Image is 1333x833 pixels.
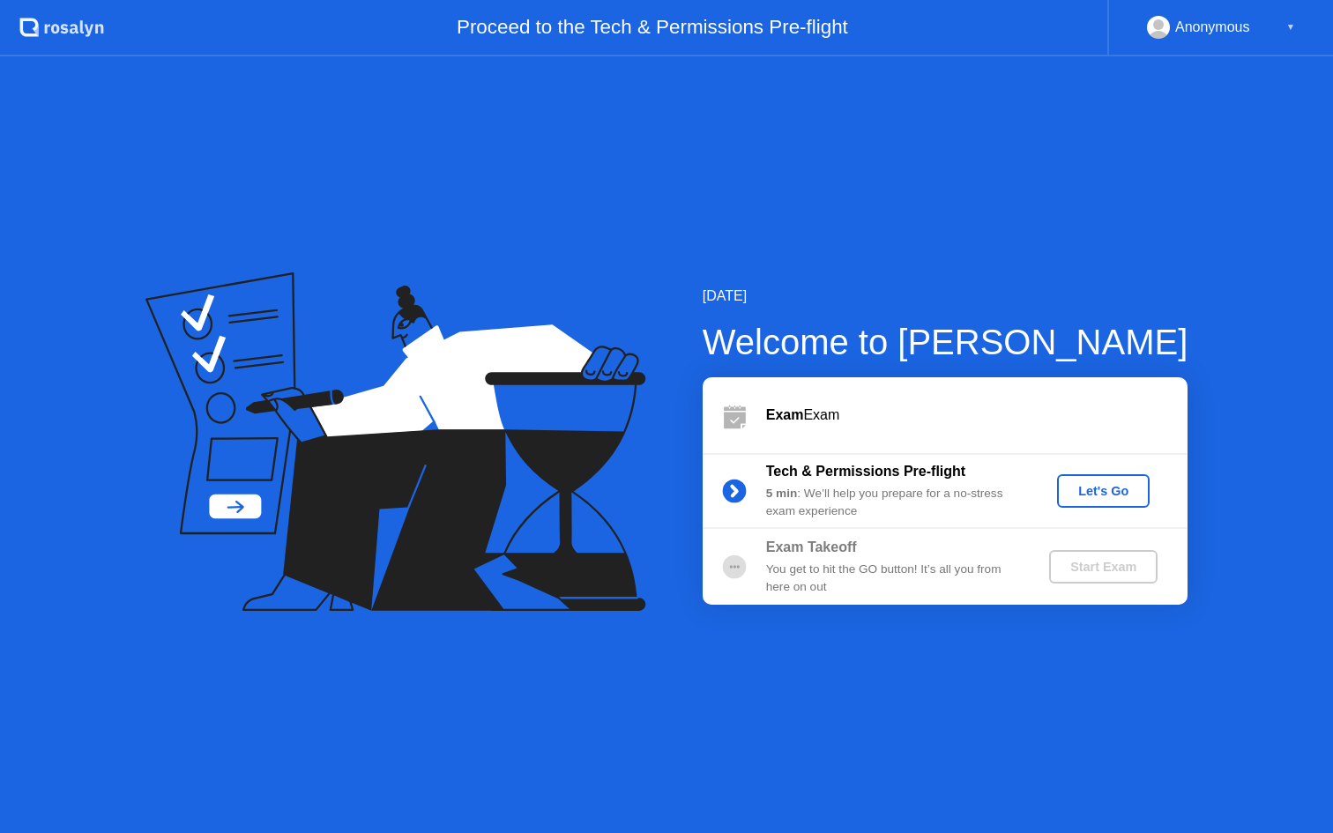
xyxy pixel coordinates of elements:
div: Let's Go [1064,484,1143,498]
b: Exam [766,407,804,422]
div: : We’ll help you prepare for a no-stress exam experience [766,485,1020,521]
b: 5 min [766,487,798,500]
b: Exam Takeoff [766,539,857,554]
b: Tech & Permissions Pre-flight [766,464,965,479]
div: Exam [766,405,1188,426]
div: You get to hit the GO button! It’s all you from here on out [766,561,1020,597]
div: Anonymous [1175,16,1250,39]
button: Start Exam [1049,550,1158,584]
div: Start Exam [1056,560,1151,574]
div: [DATE] [703,286,1188,307]
div: Welcome to [PERSON_NAME] [703,316,1188,368]
div: ▼ [1286,16,1295,39]
button: Let's Go [1057,474,1150,508]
